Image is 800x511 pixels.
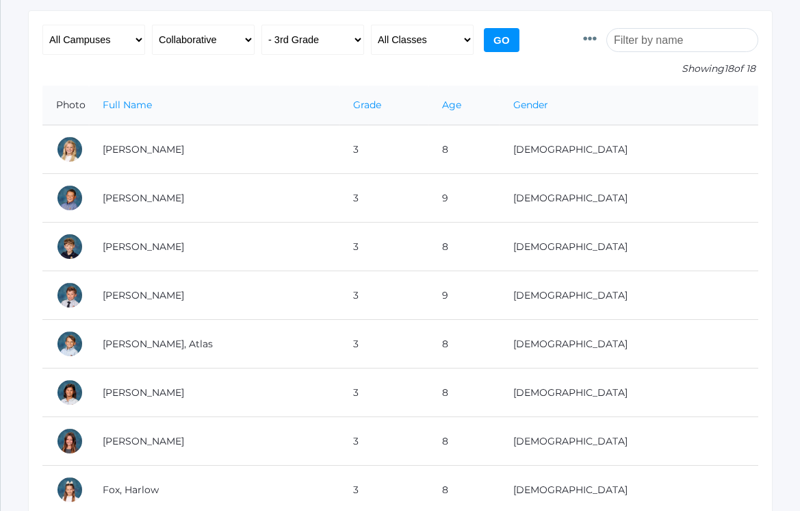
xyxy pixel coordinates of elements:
td: [PERSON_NAME] [89,125,339,174]
td: 3 [339,223,428,271]
div: Adella Ewing [56,379,83,406]
input: Go [484,28,519,52]
td: 3 [339,369,428,417]
td: 3 [339,417,428,466]
td: [PERSON_NAME] [89,223,339,271]
td: 9 [428,271,500,320]
a: Gender [513,99,548,111]
td: 8 [428,320,500,369]
a: Grade [353,99,381,111]
td: 9 [428,174,500,223]
td: 3 [339,125,428,174]
span: 18 [724,62,734,75]
div: Wiley Culver [56,282,83,309]
td: [PERSON_NAME], Atlas [89,320,339,369]
td: [DEMOGRAPHIC_DATA] [500,223,758,271]
a: Full Name [103,99,152,111]
div: Bennett Burgh [56,184,83,212]
div: Atlas Doss [56,330,83,358]
td: 8 [428,369,500,417]
td: [PERSON_NAME] [89,174,339,223]
p: Showing of 18 [583,62,758,76]
td: 8 [428,223,500,271]
th: Photo [42,86,89,125]
div: Evangeline Ewing [56,427,83,455]
td: 8 [428,417,500,466]
a: Age [442,99,461,111]
td: 8 [428,125,500,174]
td: [DEMOGRAPHIC_DATA] [500,174,758,223]
div: Sadie Armstrong [56,136,83,163]
input: Filter by name [606,28,758,52]
td: 3 [339,271,428,320]
td: [PERSON_NAME] [89,417,339,466]
td: 3 [339,174,428,223]
td: [DEMOGRAPHIC_DATA] [500,125,758,174]
td: [DEMOGRAPHIC_DATA] [500,271,758,320]
td: [DEMOGRAPHIC_DATA] [500,369,758,417]
td: [DEMOGRAPHIC_DATA] [500,320,758,369]
div: Harlow Fox [56,476,83,503]
td: [DEMOGRAPHIC_DATA] [500,417,758,466]
td: 3 [339,320,428,369]
td: [PERSON_NAME] [89,271,339,320]
td: [PERSON_NAME] [89,369,339,417]
div: Caleb Carpenter [56,233,83,260]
